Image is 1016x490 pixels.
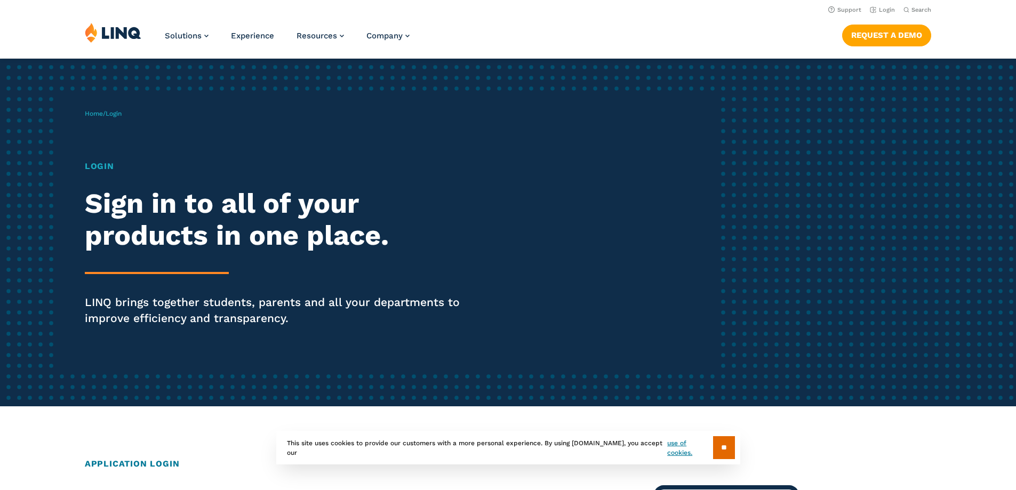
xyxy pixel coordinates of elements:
span: Company [366,31,403,41]
span: Resources [297,31,337,41]
img: LINQ | K‑12 Software [85,22,141,43]
a: Home [85,110,103,117]
p: LINQ brings together students, parents and all your departments to improve efficiency and transpa... [85,294,476,326]
span: Solutions [165,31,202,41]
span: Search [911,6,931,13]
a: Resources [297,31,344,41]
a: use of cookies. [667,438,713,457]
a: Experience [231,31,274,41]
div: This site uses cookies to provide our customers with a more personal experience. By using [DOMAIN... [276,431,740,464]
nav: Primary Navigation [165,22,410,58]
a: Request a Demo [842,25,931,46]
a: Support [828,6,861,13]
h1: Login [85,160,476,173]
a: Solutions [165,31,209,41]
a: Login [870,6,895,13]
span: Login [106,110,122,117]
button: Open Search Bar [903,6,931,14]
a: Company [366,31,410,41]
h2: Sign in to all of your products in one place. [85,188,476,252]
span: / [85,110,122,117]
nav: Button Navigation [842,22,931,46]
